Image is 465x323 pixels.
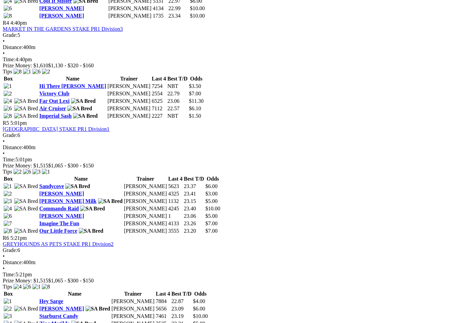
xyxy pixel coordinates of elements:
img: SA Bred [14,228,38,234]
div: 6 [3,247,462,253]
th: Trainer [107,75,151,82]
th: Odds [193,291,208,297]
td: 5656 [155,305,170,312]
img: 3 [32,169,41,175]
td: [PERSON_NAME] [124,183,167,190]
span: $5.00 [205,213,218,219]
div: 400m [3,144,462,151]
td: 1735 [152,13,167,19]
th: Best T/D [183,176,204,182]
td: 22.99 [168,5,189,12]
td: 23.06 [183,213,204,220]
td: 4245 [168,205,183,212]
div: 5 [3,32,462,38]
span: Distance: [3,259,23,265]
span: Box [4,76,13,82]
img: 6 [32,69,41,75]
img: 2 [4,91,12,97]
td: 2227 [151,113,166,119]
td: 23.09 [171,305,192,312]
div: 4:40pm [3,56,462,63]
img: 2 [14,169,22,175]
td: 22.79 [167,90,188,97]
img: 8 [14,69,22,75]
a: Victory Club [39,91,69,96]
span: • [3,38,5,44]
td: 23.34 [168,13,189,19]
img: 6 [4,213,12,219]
th: Last 4 [155,291,170,297]
span: • [3,151,5,156]
img: SA Bred [73,113,98,119]
img: 1 [23,69,31,75]
td: [PERSON_NAME] [124,228,167,234]
a: GREYHOUNDS AS PETS STAKE PR1 Division2 [3,241,114,247]
a: MARKET IN THE GARDENS STAKE PR1 Division3 [3,26,123,32]
a: Imperial Sash [39,113,72,119]
img: SA Bred [14,98,38,104]
td: [PERSON_NAME] [108,13,152,19]
td: 23.41 [183,190,204,197]
img: SA Bred [14,106,38,112]
span: • [3,50,5,56]
img: SA Bred [14,198,38,204]
span: Tips [3,69,12,74]
th: Name [39,75,106,82]
img: 4 [4,98,12,104]
td: [PERSON_NAME] [107,105,151,112]
img: 8 [42,284,50,290]
img: 6 [4,106,12,112]
td: 1 [168,213,183,220]
img: 6 [4,5,12,11]
td: 23.20 [183,228,204,234]
td: 23.19 [171,313,192,320]
td: 5623 [168,183,183,190]
td: [PERSON_NAME] [111,298,155,305]
th: Name [39,176,123,182]
a: Imagine The Fun [39,221,79,226]
th: Best T/D [167,75,188,82]
th: Odds [205,176,221,182]
span: Tips [3,284,12,290]
img: 6 [23,169,31,175]
span: $5.00 [205,198,218,204]
span: • [3,138,5,144]
span: $1.50 [189,113,201,119]
th: Last 4 [168,176,183,182]
a: [PERSON_NAME] Milk [39,198,96,204]
a: [PERSON_NAME] [39,13,84,19]
div: 6 [3,132,462,138]
span: • [3,253,5,259]
td: 1132 [168,198,183,205]
span: R6 [3,235,9,241]
td: [PERSON_NAME] [107,83,151,90]
th: Trainer [111,291,155,297]
span: $6.00 [205,183,218,189]
span: Box [4,291,13,297]
img: 3 [4,313,12,319]
span: R4 [3,20,9,26]
span: 5:21pm [10,235,27,241]
img: 7 [4,221,12,227]
img: 2 [4,191,12,197]
td: 22.87 [171,298,192,305]
td: 23.40 [183,205,204,212]
div: 5:01pm [3,157,462,163]
img: 1 [4,298,12,304]
span: • [3,266,5,271]
td: [PERSON_NAME] [124,198,167,205]
span: 4:40pm [10,20,27,26]
img: 4 [4,206,12,212]
img: 8 [4,13,12,19]
td: [PERSON_NAME] [124,190,167,197]
span: Distance: [3,144,23,150]
a: Air Cruiser [39,106,66,111]
td: 7254 [151,83,166,90]
span: Box [4,176,13,182]
span: $10.00 [190,13,205,19]
span: Grade: [3,132,18,138]
a: Hey Sarge [39,298,63,304]
img: SA Bred [98,198,123,204]
td: [PERSON_NAME] [111,313,155,320]
td: NBT [167,83,188,90]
